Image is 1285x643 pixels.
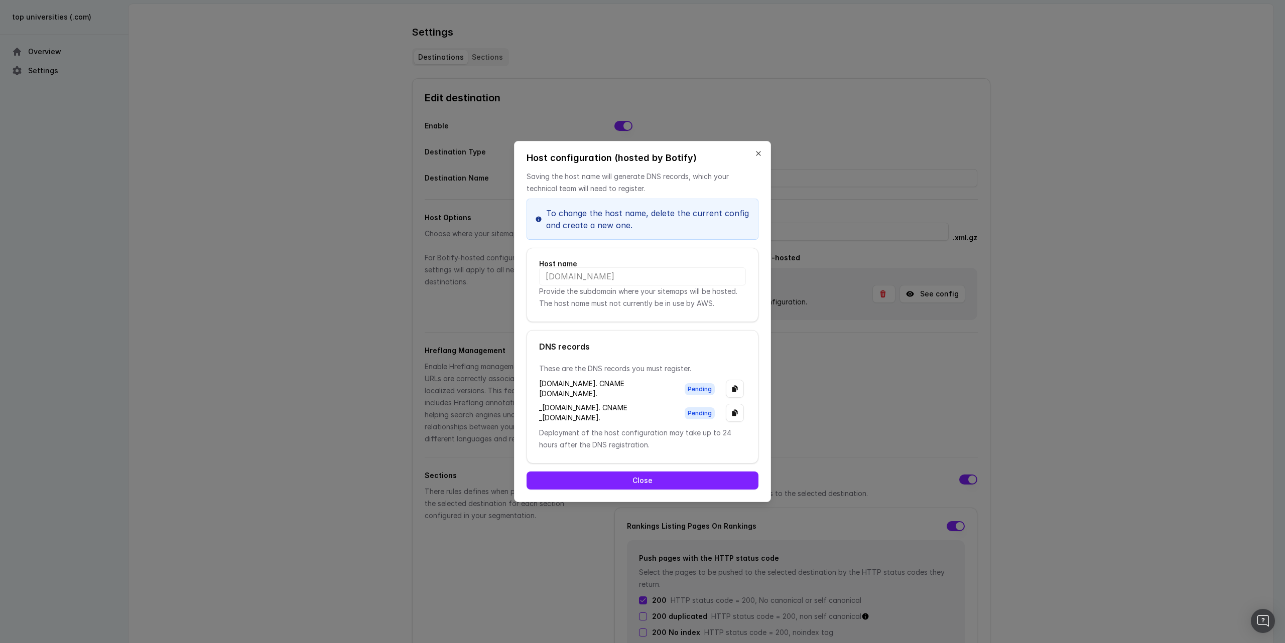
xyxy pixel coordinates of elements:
[539,285,746,309] p: Provide the subdomain where your sitemaps will be hosted. The host name must not currently be in ...
[539,403,674,423] div: _[DOMAIN_NAME]. CNAME _[DOMAIN_NAME].
[527,199,758,240] div: To change the host name, delete the current config and create a new one.
[527,471,758,490] button: Close
[685,383,715,395] span: Pending
[527,171,758,195] p: Saving the host name will generate DNS records, which your technical team will need to register.
[685,407,715,419] span: Pending
[539,343,746,351] div: DNS records
[539,363,746,375] p: These are the DNS records you must register.
[539,379,674,399] div: [DOMAIN_NAME]. CNAME [DOMAIN_NAME].
[527,153,758,163] div: Host configuration (hosted by Botify)
[539,260,746,267] label: Host name
[539,427,746,451] p: Deployment of the host configuration may take up to 24 hours after the DNS registration.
